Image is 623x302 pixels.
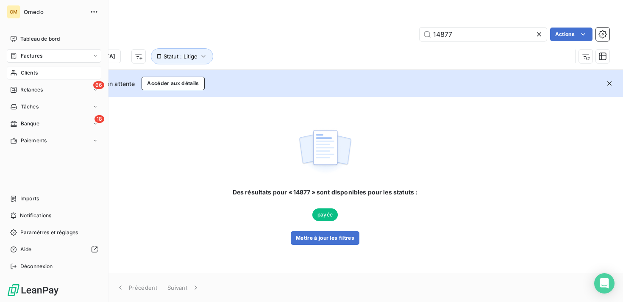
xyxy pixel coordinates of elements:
span: Omedo [24,8,85,15]
button: Mettre à jour les filtres [291,231,359,245]
button: Suivant [162,279,205,296]
span: Statut : Litige [164,53,197,60]
span: Aide [20,246,32,253]
input: Rechercher [420,28,547,41]
span: Tâches [21,103,39,111]
button: Actions [550,28,592,41]
button: Accéder aux détails [142,77,204,90]
a: Imports [7,192,101,205]
a: Clients [7,66,101,80]
span: Des résultats pour « 14877 » sont disponibles pour les statuts : [233,188,418,197]
button: Précédent [111,279,162,296]
span: Notifications [20,212,51,219]
img: empty state [298,125,352,178]
img: Logo LeanPay [7,283,59,297]
a: Paiements [7,134,101,147]
span: Imports [20,195,39,202]
span: Factures [21,52,42,60]
span: Déconnexion [20,263,53,270]
a: Aide [7,243,101,256]
span: 66 [93,81,104,89]
a: Factures [7,49,101,63]
a: Paramètres et réglages [7,226,101,239]
div: OM [7,5,20,19]
span: Banque [21,120,39,127]
span: Paiements [21,137,47,144]
span: Paramètres et réglages [20,229,78,236]
a: 18Banque [7,117,101,130]
span: Relances [20,86,43,94]
span: Tableau de bord [20,35,60,43]
span: 18 [95,115,104,123]
a: Tâches [7,100,101,114]
a: Tableau de bord [7,32,101,46]
div: Open Intercom Messenger [594,273,615,294]
a: 66Relances [7,83,101,97]
span: Clients [21,69,38,77]
button: Statut : Litige [151,48,213,64]
span: payée [312,208,338,221]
